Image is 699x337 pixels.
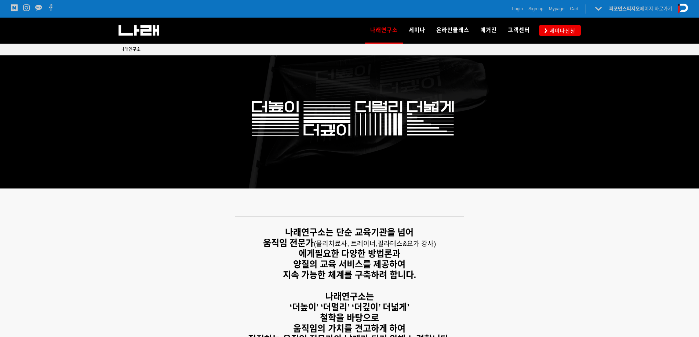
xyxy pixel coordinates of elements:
a: 온라인클래스 [431,18,475,43]
strong: 지속 가능한 체계를 구축하려 합니다. [283,270,416,280]
strong: 퍼포먼스피지오 [609,6,640,11]
span: 세미나신청 [547,27,575,34]
span: 나래연구소 [370,24,398,36]
a: Sign up [528,5,543,12]
span: 온라인클래스 [436,27,469,33]
a: 나래연구소 [365,18,403,43]
a: 세미나 [403,18,431,43]
strong: 움직임 전문가 [263,238,314,248]
a: 퍼포먼스피지오페이지 바로가기 [609,6,672,11]
span: 세미나 [409,27,425,33]
span: 매거진 [480,27,497,33]
strong: 나래연구소는 단순 교육기관을 넘어 [285,227,414,237]
a: 나래연구소 [120,46,141,53]
strong: 에게 [299,249,315,259]
span: 고객센터 [508,27,530,33]
a: Login [512,5,523,12]
strong: 나래연구소는 [325,292,374,301]
a: Mypage [549,5,565,12]
strong: 움직임의 가치를 견고하게 하여 [293,323,405,333]
span: 필라테스&요가 강사) [378,240,436,248]
strong: 필요한 다양한 방법론과 [315,249,400,259]
a: 고객센터 [502,18,535,43]
a: 세미나신청 [539,25,581,36]
strong: 철학을 바탕으로 [320,313,379,323]
a: 매거진 [475,18,502,43]
a: Cart [570,5,578,12]
span: 물리치료사, 트레이너, [316,240,378,248]
span: 나래연구소 [120,47,141,52]
strong: 양질의 교육 서비스를 제공하여 [293,259,405,269]
strong: ‘더높이’ ‘더멀리’ ‘더깊이’ 더넓게’ [290,302,409,312]
span: ( [314,240,378,248]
